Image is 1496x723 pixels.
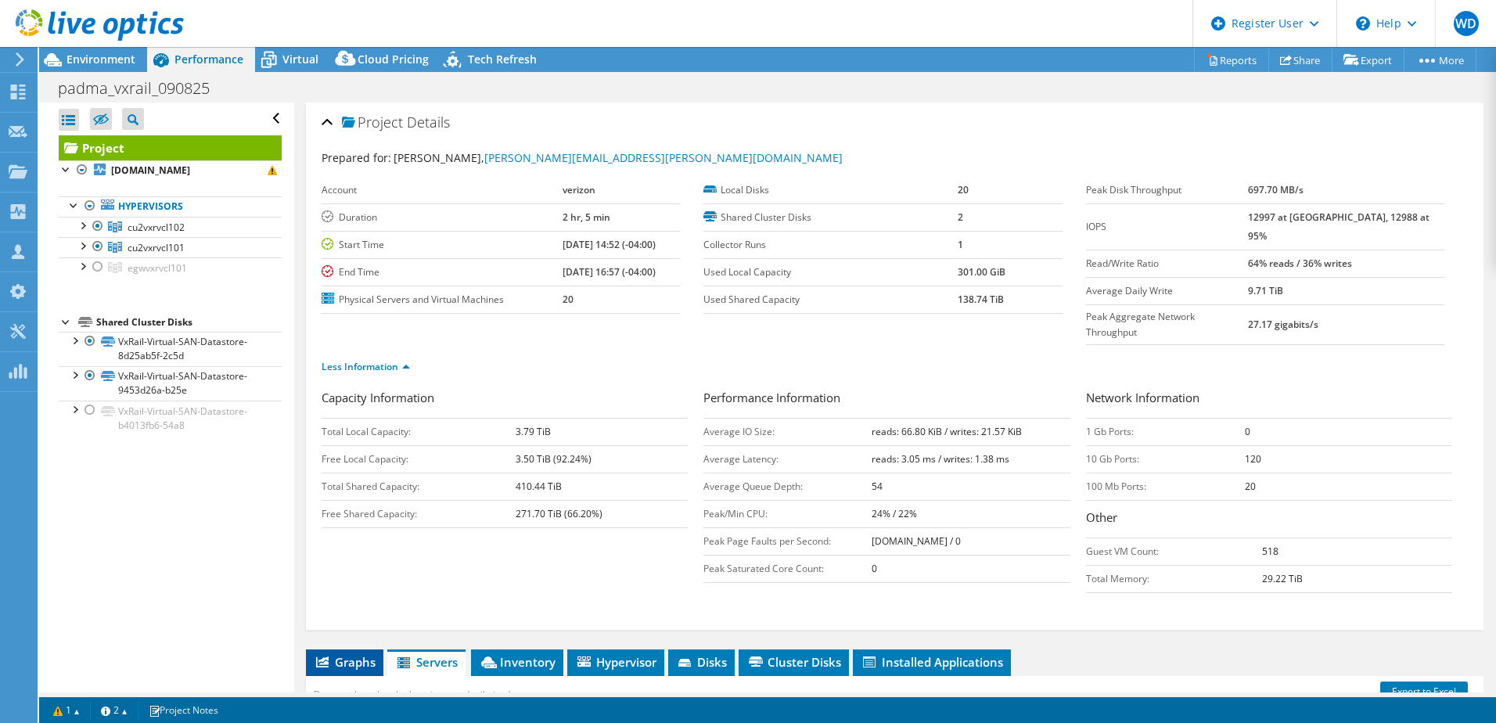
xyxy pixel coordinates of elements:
[958,265,1005,279] b: 301.00 GiB
[59,160,282,181] a: [DOMAIN_NAME]
[90,700,138,720] a: 2
[484,150,843,165] a: [PERSON_NAME][EMAIL_ADDRESS][PERSON_NAME][DOMAIN_NAME]
[42,700,91,720] a: 1
[676,654,727,670] span: Disks
[872,480,883,493] b: 54
[703,182,958,198] label: Local Disks
[59,401,282,435] a: VxRail-Virtual-SAN-Datastore-b4013fb6-54a8
[703,292,958,308] label: Used Shared Capacity
[1268,48,1332,72] a: Share
[746,654,841,670] span: Cluster Disks
[322,237,563,253] label: Start Time
[174,52,243,67] span: Performance
[703,555,872,582] td: Peak Saturated Core Count:
[703,389,1070,410] h3: Performance Information
[1086,309,1249,340] label: Peak Aggregate Network Throughput
[563,183,595,196] b: verizon
[516,425,551,438] b: 3.79 TiB
[322,473,516,500] td: Total Shared Capacity:
[128,241,185,254] span: cu2vxrvcl101
[394,150,843,165] span: [PERSON_NAME],
[1248,210,1429,243] b: 12997 at [GEOGRAPHIC_DATA], 12988 at 95%
[703,418,872,445] td: Average IO Size:
[872,534,961,548] b: [DOMAIN_NAME] / 0
[322,292,563,308] label: Physical Servers and Virtual Machines
[322,150,391,165] label: Prepared for:
[138,700,229,720] a: Project Notes
[958,183,969,196] b: 20
[59,237,282,257] a: cu2vxrvcl101
[703,210,958,225] label: Shared Cluster Disks
[96,313,282,332] div: Shared Cluster Disks
[703,237,958,253] label: Collector Runs
[1086,182,1249,198] label: Peak Disk Throughput
[1356,16,1370,31] svg: \n
[1248,318,1318,331] b: 27.17 gigabits/s
[128,261,187,275] span: egwvxrvcl101
[1245,480,1256,493] b: 20
[563,265,656,279] b: [DATE] 16:57 (-04:00)
[322,418,516,445] td: Total Local Capacity:
[1086,509,1452,530] h3: Other
[310,684,533,706] div: Drag a column header here to group by that column
[322,360,410,373] a: Less Information
[703,264,958,280] label: Used Local Capacity
[322,182,563,198] label: Account
[468,52,537,67] span: Tech Refresh
[958,238,963,251] b: 1
[1086,389,1452,410] h3: Network Information
[479,654,556,670] span: Inventory
[1086,219,1249,235] label: IOPS
[563,293,574,306] b: 20
[1245,425,1250,438] b: 0
[59,135,282,160] a: Project
[1086,283,1249,299] label: Average Daily Write
[128,221,185,234] span: cu2vxrvcl102
[872,507,917,520] b: 24% / 22%
[861,654,1003,670] span: Installed Applications
[1332,48,1404,72] a: Export
[322,264,563,280] label: End Time
[1262,545,1278,558] b: 518
[407,113,450,131] span: Details
[59,332,282,366] a: VxRail-Virtual-SAN-Datastore-8d25ab5f-2c5d
[516,480,562,493] b: 410.44 TiB
[342,115,403,131] span: Project
[322,210,563,225] label: Duration
[1086,538,1263,565] td: Guest VM Count:
[703,527,872,555] td: Peak Page Faults per Second:
[282,52,318,67] span: Virtual
[1086,445,1246,473] td: 10 Gb Ports:
[1404,48,1476,72] a: More
[59,196,282,217] a: Hypervisors
[1086,418,1246,445] td: 1 Gb Ports:
[59,217,282,237] a: cu2vxrvcl102
[1262,572,1303,585] b: 29.22 TiB
[872,452,1009,466] b: reads: 3.05 ms / writes: 1.38 ms
[872,562,877,575] b: 0
[575,654,656,670] span: Hypervisor
[1086,256,1249,272] label: Read/Write Ratio
[563,210,610,224] b: 2 hr, 5 min
[1086,565,1263,592] td: Total Memory:
[1380,682,1468,702] a: Export to Excel
[314,654,376,670] span: Graphs
[358,52,429,67] span: Cloud Pricing
[59,366,282,401] a: VxRail-Virtual-SAN-Datastore-9453d26a-b25e
[872,425,1022,438] b: reads: 66.80 KiB / writes: 21.57 KiB
[516,452,592,466] b: 3.50 TiB (92.24%)
[1248,257,1352,270] b: 64% reads / 36% writes
[1454,11,1479,36] span: WD
[111,164,190,177] b: [DOMAIN_NAME]
[703,445,872,473] td: Average Latency:
[395,654,458,670] span: Servers
[516,507,602,520] b: 271.70 TiB (66.20%)
[958,210,963,224] b: 2
[322,445,516,473] td: Free Local Capacity:
[1086,473,1246,500] td: 100 Mb Ports:
[703,500,872,527] td: Peak/Min CPU:
[958,293,1004,306] b: 138.74 TiB
[322,500,516,527] td: Free Shared Capacity:
[51,80,234,97] h1: padma_vxrail_090825
[67,52,135,67] span: Environment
